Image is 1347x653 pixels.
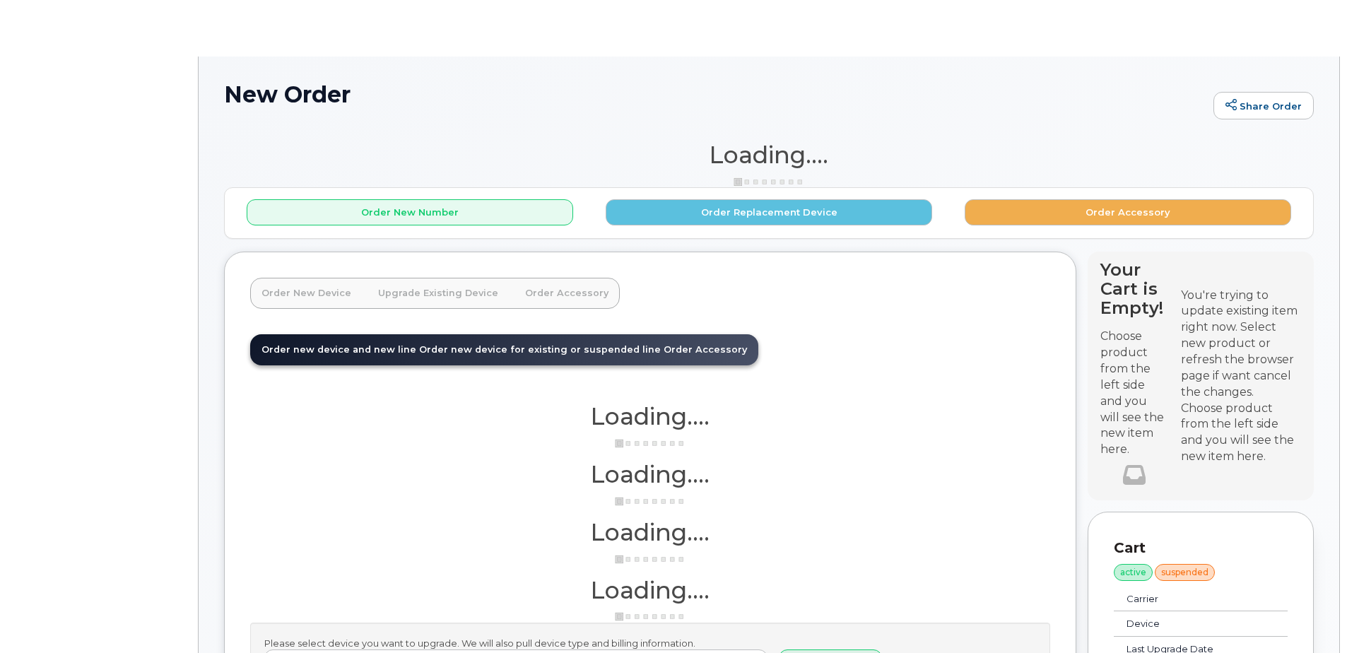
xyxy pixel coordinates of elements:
[514,278,620,309] a: Order Accessory
[367,278,510,309] a: Upgrade Existing Device
[224,142,1314,167] h1: Loading....
[615,554,686,565] img: ajax-loader-3a6953c30dc77f0bf724df975f13086db4f4c1262e45940f03d1251963f1bf2e.gif
[1114,564,1153,581] div: active
[1114,587,1256,612] td: Carrier
[1181,401,1301,465] div: Choose product from the left side and you will see the new item here.
[615,611,686,622] img: ajax-loader-3a6953c30dc77f0bf724df975f13086db4f4c1262e45940f03d1251963f1bf2e.gif
[1100,260,1168,317] h4: Your Cart is Empty!
[615,496,686,507] img: ajax-loader-3a6953c30dc77f0bf724df975f13086db4f4c1262e45940f03d1251963f1bf2e.gif
[247,199,573,225] button: Order New Number
[261,344,416,355] span: Order new device and new line
[615,438,686,449] img: ajax-loader-3a6953c30dc77f0bf724df975f13086db4f4c1262e45940f03d1251963f1bf2e.gif
[419,344,661,355] span: Order new device for existing or suspended line
[1155,564,1215,581] div: suspended
[250,461,1050,487] h1: Loading....
[1213,92,1314,120] a: Share Order
[664,344,747,355] span: Order Accessory
[250,404,1050,429] h1: Loading....
[965,199,1291,225] button: Order Accessory
[734,177,804,187] img: ajax-loader-3a6953c30dc77f0bf724df975f13086db4f4c1262e45940f03d1251963f1bf2e.gif
[1100,329,1168,458] p: Choose product from the left side and you will see the new item here.
[606,199,932,225] button: Order Replacement Device
[1114,538,1288,558] p: Cart
[250,519,1050,545] h1: Loading....
[224,82,1206,107] h1: New Order
[1181,288,1301,401] div: You're trying to update existing item right now. Select new product or refresh the browser page i...
[250,577,1050,603] h1: Loading....
[1114,611,1256,637] td: Device
[250,278,363,309] a: Order New Device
